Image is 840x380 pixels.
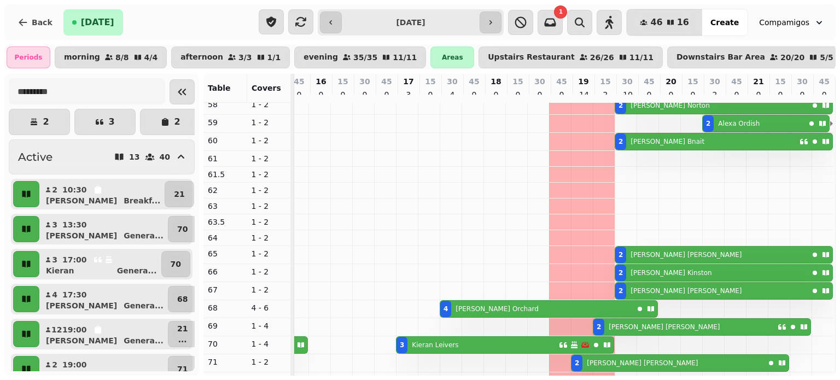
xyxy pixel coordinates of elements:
p: 21 [753,76,763,87]
button: 68 [168,286,197,312]
div: 2 [706,119,710,128]
p: 4 [51,289,58,300]
p: 68 [177,294,188,305]
button: 21 [165,181,194,207]
button: [DATE] [63,9,123,36]
p: 2 [51,184,58,195]
p: 1 - 2 [252,201,287,212]
p: 0 [317,89,325,100]
p: 30 [797,76,807,87]
p: 0 [645,89,654,100]
div: 2 [619,287,623,295]
p: 1 - 4 [252,338,287,349]
div: 3 [400,341,404,349]
p: 20 / 20 [780,54,804,61]
h2: Active [18,149,52,165]
p: 30 [534,76,545,87]
p: 15 [512,76,523,87]
p: ... [177,334,188,345]
p: 26 / 26 [590,54,614,61]
p: 45 [731,76,742,87]
p: 2 [174,118,180,126]
p: 45 [819,76,830,87]
button: 1219:00[PERSON_NAME]Genera... [42,321,166,347]
p: [PERSON_NAME] [PERSON_NAME] [631,287,742,295]
p: 15 [425,76,435,87]
p: 13:30 [62,219,87,230]
p: 3 [51,254,58,265]
p: 4 - 6 [252,302,287,313]
p: Breakf ... [124,195,160,206]
button: 417:30[PERSON_NAME]Genera... [42,286,166,312]
p: 30 [709,76,720,87]
p: 65 [208,248,243,259]
p: [PERSON_NAME] [46,300,117,311]
p: 1 - 2 [252,232,287,243]
p: 68 [208,302,243,313]
p: 15 [600,76,610,87]
p: 2 [601,89,610,100]
div: 2 [619,137,623,146]
button: evening35/3511/11 [294,46,426,68]
button: Active1340 [9,139,195,174]
p: [PERSON_NAME] Kinston [631,268,711,277]
p: [PERSON_NAME] [46,195,117,206]
p: [PERSON_NAME] [46,335,117,346]
span: 16 [677,18,689,27]
p: 1 - 2 [252,117,287,128]
div: 2 [619,101,623,110]
p: 19 [578,76,588,87]
p: 0 [798,89,807,100]
div: 4 [444,305,448,313]
p: Downstairs Bar Area [676,53,765,62]
div: Areas [430,46,474,68]
button: 70 [168,216,197,242]
p: 3 [404,89,413,100]
button: Create [702,9,748,36]
p: 0 [535,89,544,100]
button: 2 [140,109,201,135]
p: Genera ... [124,335,164,346]
button: 317:00KieranGenera... [42,251,159,277]
p: 21 [177,323,188,334]
p: Kieran [46,265,74,276]
p: 2 [710,89,719,100]
p: 0 [689,89,697,100]
p: 70 [208,338,243,349]
p: 17:00 [62,254,87,265]
span: Covers [252,84,281,92]
div: Periods [7,46,50,68]
button: 4616 [627,9,702,36]
p: [PERSON_NAME] [46,230,117,241]
button: Back [9,9,61,36]
p: 58 [208,99,243,110]
p: 2 [51,359,58,370]
p: 19:00 [62,359,87,370]
p: 60 [208,135,243,146]
p: 62 [208,185,243,196]
p: 21 [174,189,184,200]
p: Genera ... [124,230,164,241]
p: 61.5 [208,169,243,180]
p: 0 [776,89,785,100]
p: 64 [208,232,243,243]
p: 18 [491,76,501,87]
p: 45 [469,76,479,87]
p: 1 - 2 [252,135,287,146]
p: 13 [129,153,139,161]
p: 35 / 35 [353,54,377,61]
p: 2 [43,118,49,126]
p: 0 [514,89,522,100]
p: 69 [208,320,243,331]
span: Table [208,84,231,92]
p: Genera ... [117,265,157,276]
button: afternoon3/31/1 [171,46,290,68]
p: 1 - 2 [252,169,287,180]
p: 10 [623,89,632,100]
span: [DATE] [81,18,114,27]
p: 66 [208,266,243,277]
p: 71 [208,356,243,367]
span: 1 [559,9,563,15]
p: 3 / 3 [238,54,252,61]
button: 3 [74,109,136,135]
